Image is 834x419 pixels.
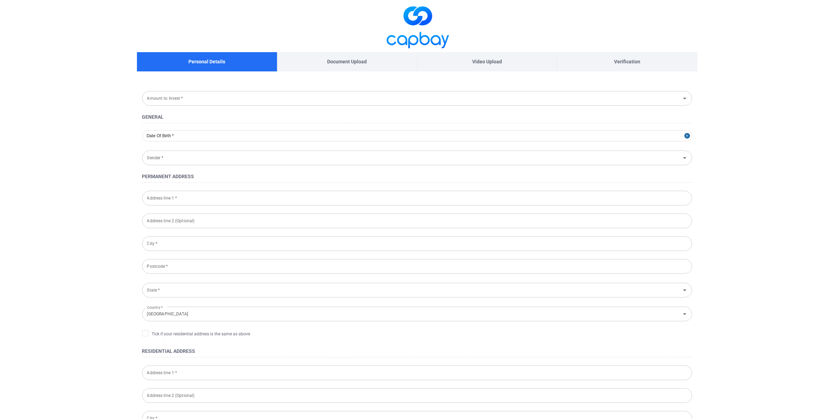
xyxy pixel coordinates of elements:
[680,93,690,103] button: Open
[142,130,692,141] input: Date Of Birth *
[147,303,163,312] label: Country *
[680,285,690,295] button: Open
[188,58,225,65] p: Personal Details
[142,347,692,355] h4: Residential Address
[142,330,250,337] span: Tick if your residential address is the same as above
[680,309,690,319] button: Open
[614,58,640,65] p: Verification
[142,113,692,121] h4: General
[142,172,692,181] h4: Permanent Address
[327,58,367,65] p: Document Upload
[680,153,690,163] button: Open
[472,58,502,65] p: Video Upload
[684,130,692,141] button: Close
